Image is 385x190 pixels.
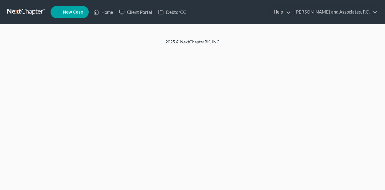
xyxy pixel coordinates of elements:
a: DebtorCC [155,7,189,17]
div: 2025 © NextChapterBK, INC [21,39,364,50]
a: Client Portal [116,7,155,17]
new-legal-case-button: New Case [51,6,89,18]
a: [PERSON_NAME] and Associates, P.C. [291,7,377,17]
a: Help [271,7,291,17]
a: Home [91,7,116,17]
